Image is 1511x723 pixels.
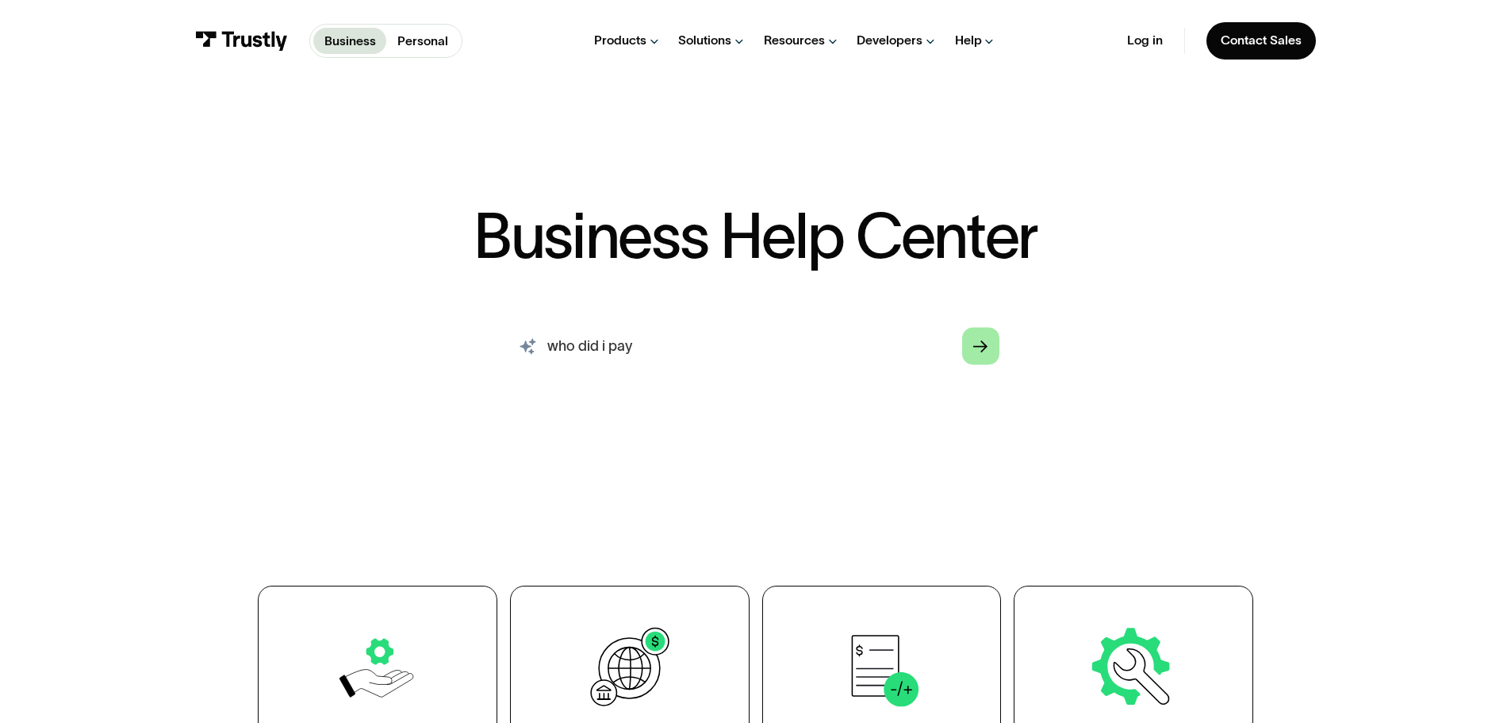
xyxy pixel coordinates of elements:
[497,317,1013,375] form: Search
[678,33,731,48] div: Solutions
[1221,33,1302,48] div: Contact Sales
[955,33,982,48] div: Help
[497,317,1013,375] input: search
[594,33,646,48] div: Products
[1206,22,1316,60] a: Contact Sales
[474,206,1037,267] h1: Business Help Center
[324,32,376,51] p: Business
[857,33,922,48] div: Developers
[764,33,825,48] div: Resources
[386,28,458,54] a: Personal
[195,31,288,51] img: Trustly Logo
[1127,33,1163,48] a: Log in
[313,28,386,54] a: Business
[397,32,448,51] p: Personal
